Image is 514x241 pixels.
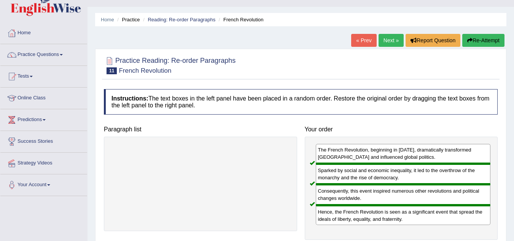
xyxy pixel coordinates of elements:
[0,88,87,107] a: Online Class
[316,164,491,184] div: Sparked by social and economic inequality, it led to the overthrow of the monarchy and the rise o...
[406,34,460,47] button: Report Question
[462,34,504,47] button: Re-Attempt
[0,66,87,85] a: Tests
[115,16,140,23] li: Practice
[111,95,148,102] b: Instructions:
[0,153,87,172] a: Strategy Videos
[305,126,498,133] h4: Your order
[148,17,215,22] a: Reading: Re-order Paragraphs
[119,67,171,74] small: French Revolution
[104,55,236,74] h2: Practice Reading: Re-order Paragraphs
[316,184,491,205] div: Consequently, this event inspired numerous other revolutions and political changes worldwide.
[0,22,87,41] a: Home
[0,131,87,150] a: Success Stories
[104,126,297,133] h4: Paragraph list
[217,16,264,23] li: French Revolution
[104,89,498,115] h4: The text boxes in the left panel have been placed in a random order. Restore the original order b...
[316,144,491,164] div: The French Revolution, beginning in [DATE], dramatically transformed [GEOGRAPHIC_DATA] and influe...
[101,17,114,22] a: Home
[0,109,87,128] a: Predictions
[0,44,87,63] a: Practice Questions
[0,174,87,193] a: Your Account
[316,205,491,225] div: Hence, the French Revolution is seen as a significant event that spread the ideals of liberty, eq...
[107,67,117,74] span: 11
[351,34,376,47] a: « Prev
[379,34,404,47] a: Next »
